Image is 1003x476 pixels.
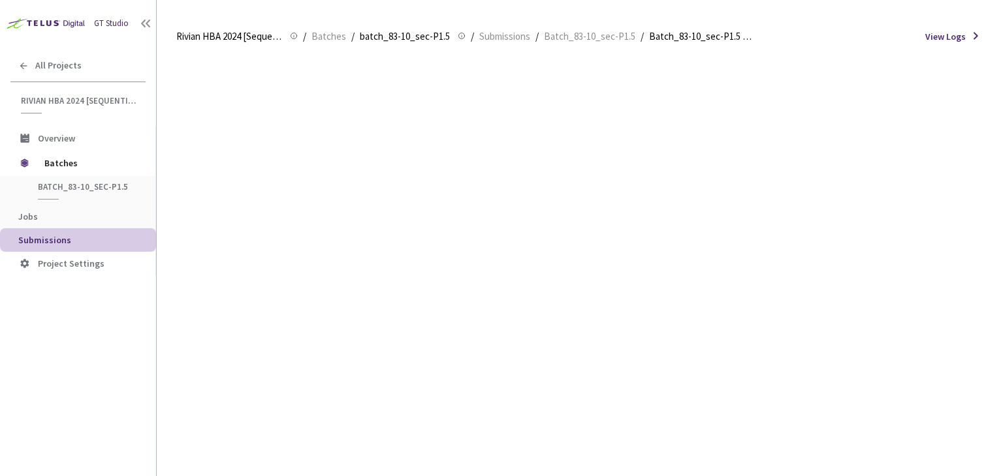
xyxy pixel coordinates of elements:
li: / [471,29,474,44]
span: Jobs [18,211,38,222]
a: Batches [309,29,349,43]
span: Batches [44,150,134,176]
div: GT Studio [94,18,129,30]
span: batch_83-10_sec-P1.5 [360,29,450,44]
span: Rivian HBA 2024 [Sequential] [21,95,138,106]
span: Batch_83-10_sec-P1.5 QC - [DATE] [649,29,755,44]
span: All Projects [35,60,82,71]
li: / [351,29,355,44]
span: Rivian HBA 2024 [Sequential] [176,29,282,44]
span: View Logs [925,30,966,43]
span: Batches [311,29,346,44]
span: Submissions [479,29,530,44]
span: Overview [38,132,75,144]
span: batch_83-10_sec-P1.5 [38,181,135,192]
a: Batch_83-10_sec-P1.5 [541,29,638,43]
li: / [535,29,539,44]
span: Submissions [18,234,71,246]
span: Batch_83-10_sec-P1.5 [544,29,635,44]
li: / [303,29,306,44]
a: Submissions [477,29,533,43]
span: Project Settings [38,258,104,269]
li: / [641,29,644,44]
